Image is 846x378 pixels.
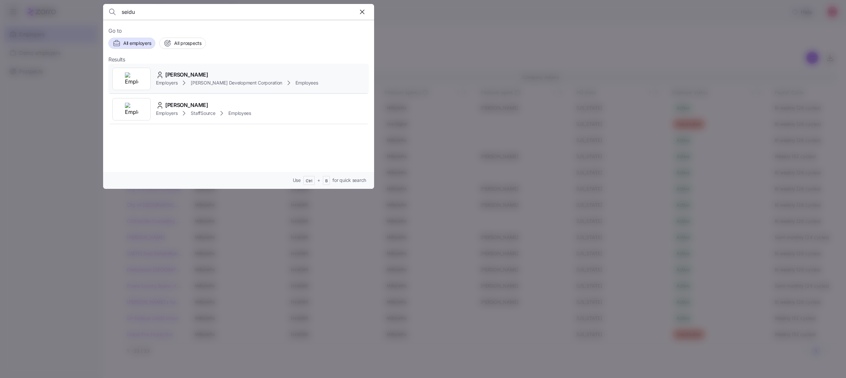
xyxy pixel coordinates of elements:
span: All employers [123,40,151,47]
span: Results [108,55,125,64]
span: Employers [156,80,177,86]
span: [PERSON_NAME] [165,71,208,79]
img: Employer logo [125,103,138,116]
span: [PERSON_NAME] Development Corporation [191,80,282,86]
span: Employees [295,80,318,86]
button: All employers [108,38,155,49]
span: [PERSON_NAME] [165,101,208,109]
span: StaffSource [191,110,215,117]
span: Employees [228,110,251,117]
span: + [317,177,320,184]
span: for quick search [332,177,366,184]
span: All prospects [174,40,201,47]
span: B [325,178,328,184]
button: All prospects [159,38,206,49]
img: Employer logo [125,72,138,86]
span: Use [293,177,301,184]
span: Go to [108,27,369,35]
span: Employers [156,110,177,117]
span: Ctrl [306,178,312,184]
